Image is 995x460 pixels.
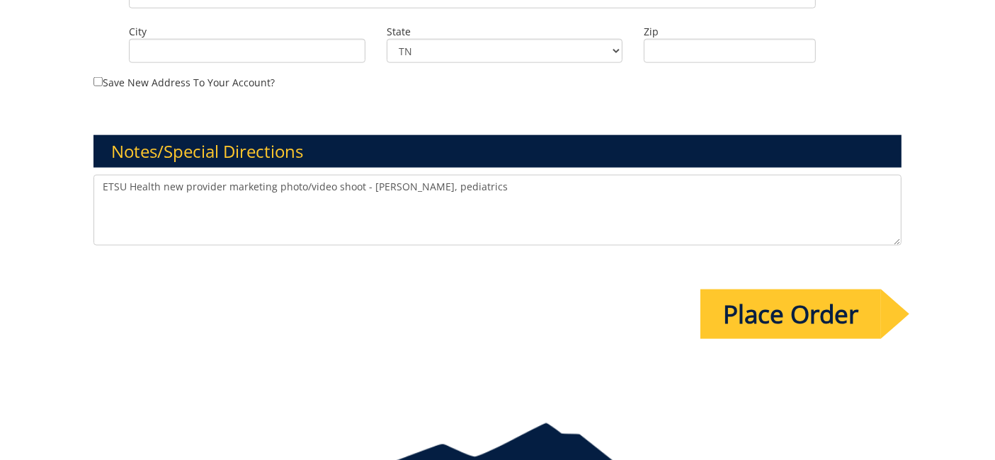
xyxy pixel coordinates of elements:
h3: Notes/Special Directions [93,135,902,168]
input: Zip [644,39,816,63]
input: City [129,39,365,63]
label: City [129,25,365,39]
label: State [387,25,623,39]
label: Zip [644,25,816,39]
input: Place Order [700,289,881,339]
input: Save new address to your account? [93,77,103,86]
